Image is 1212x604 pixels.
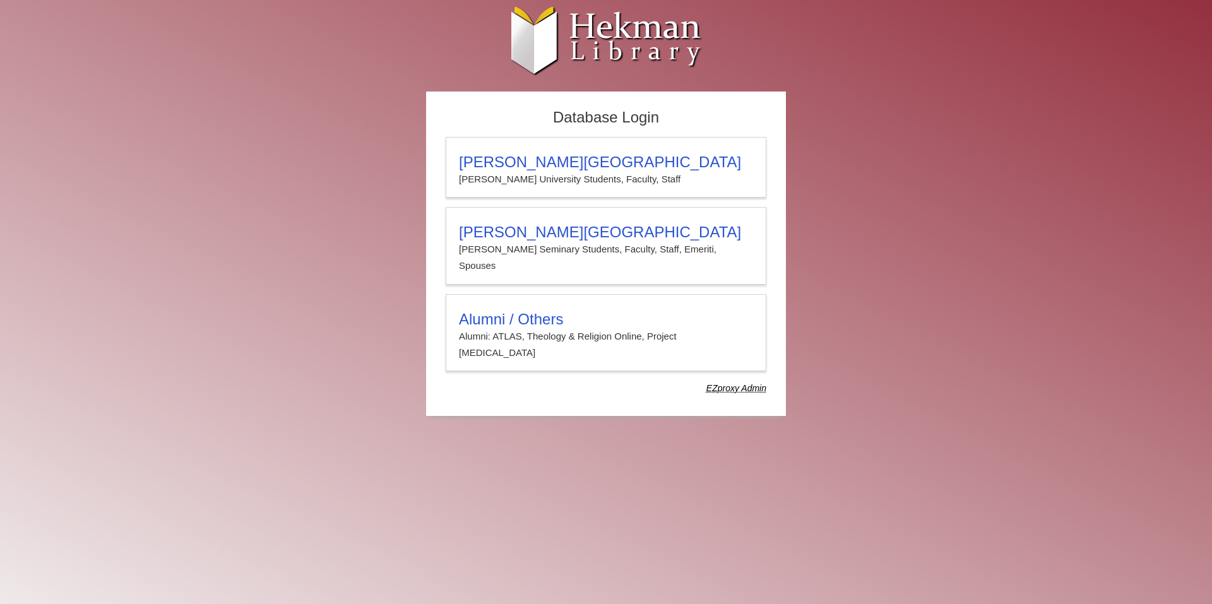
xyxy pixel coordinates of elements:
p: [PERSON_NAME] Seminary Students, Faculty, Staff, Emeriti, Spouses [459,241,753,275]
a: [PERSON_NAME][GEOGRAPHIC_DATA][PERSON_NAME] Seminary Students, Faculty, Staff, Emeriti, Spouses [446,207,766,285]
summary: Alumni / OthersAlumni: ATLAS, Theology & Religion Online, Project [MEDICAL_DATA] [459,311,753,362]
h3: [PERSON_NAME][GEOGRAPHIC_DATA] [459,153,753,171]
h3: [PERSON_NAME][GEOGRAPHIC_DATA] [459,223,753,241]
dfn: Use Alumni login [706,383,766,393]
h2: Database Login [439,105,773,131]
a: [PERSON_NAME][GEOGRAPHIC_DATA][PERSON_NAME] University Students, Faculty, Staff [446,137,766,198]
p: Alumni: ATLAS, Theology & Religion Online, Project [MEDICAL_DATA] [459,328,753,362]
h3: Alumni / Others [459,311,753,328]
p: [PERSON_NAME] University Students, Faculty, Staff [459,171,753,187]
